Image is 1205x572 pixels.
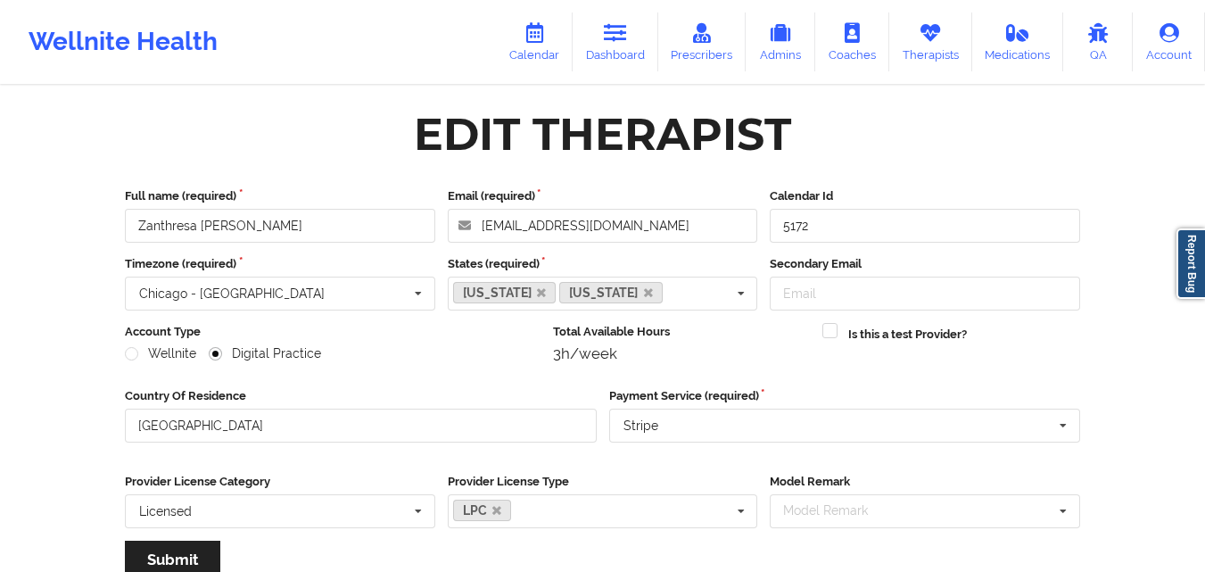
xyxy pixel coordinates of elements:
[559,282,663,303] a: [US_STATE]
[770,209,1080,243] input: Calendar Id
[770,255,1080,273] label: Secondary Email
[453,282,557,303] a: [US_STATE]
[770,473,1080,491] label: Model Remark
[770,277,1080,311] input: Email
[448,187,758,205] label: Email (required)
[972,12,1064,71] a: Medications
[623,419,658,432] div: Stripe
[496,12,573,71] a: Calendar
[448,255,758,273] label: States (required)
[139,505,192,518] div: Licensed
[1063,12,1133,71] a: QA
[1133,12,1205,71] a: Account
[770,187,1080,205] label: Calendar Id
[553,323,811,341] label: Total Available Hours
[889,12,972,71] a: Therapists
[609,387,1081,405] label: Payment Service (required)
[414,106,791,162] div: Edit Therapist
[815,12,889,71] a: Coaches
[125,255,435,273] label: Timezone (required)
[139,287,325,300] div: Chicago - [GEOGRAPHIC_DATA]
[448,209,758,243] input: Email address
[658,12,747,71] a: Prescribers
[125,187,435,205] label: Full name (required)
[848,326,967,344] label: Is this a test Provider?
[125,323,541,341] label: Account Type
[125,209,435,243] input: Full name
[779,501,894,521] div: Model Remark
[448,473,758,491] label: Provider License Type
[125,473,435,491] label: Provider License Category
[209,346,321,361] label: Digital Practice
[125,387,597,405] label: Country Of Residence
[1176,228,1205,299] a: Report Bug
[553,344,811,362] div: 3h/week
[453,500,512,521] a: LPC
[125,346,196,361] label: Wellnite
[746,12,815,71] a: Admins
[573,12,658,71] a: Dashboard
